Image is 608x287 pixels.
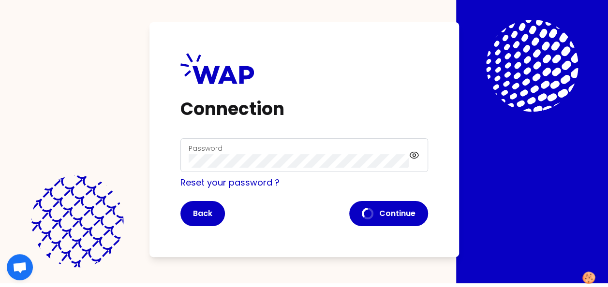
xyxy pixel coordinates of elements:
button: Continue [349,201,428,226]
a: Reset your password ? [180,176,280,188]
label: Password [189,143,222,153]
button: Back [180,201,225,226]
h1: Connection [180,100,428,119]
a: Open chat [7,254,33,280]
